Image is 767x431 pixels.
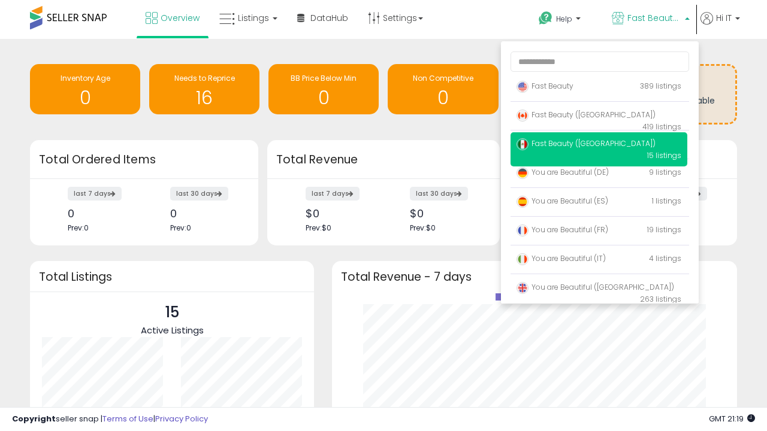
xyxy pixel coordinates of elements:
span: Overview [161,12,200,24]
span: Fast Beauty ([GEOGRAPHIC_DATA]) [517,138,656,148]
h1: 0 [394,88,492,108]
span: 4 listings [649,253,681,263]
img: france.png [517,224,529,236]
a: BB Price Below Min 0 [268,64,379,114]
span: 1 listings [652,196,681,206]
span: DataHub [310,12,348,24]
a: Help [529,2,601,39]
span: You are Beautiful (ES) [517,196,608,206]
span: Active Listings [141,324,204,336]
span: Non Competitive [413,73,473,83]
strong: Copyright [12,413,56,424]
span: You are Beautiful (IT) [517,253,606,263]
img: spain.png [517,196,529,208]
span: Prev: $0 [410,223,436,233]
label: last 7 days [68,187,122,201]
a: Privacy Policy [155,413,208,424]
a: Needs to Reprice 16 [149,64,259,114]
i: Get Help [538,11,553,26]
h3: Total Listings [39,272,305,281]
a: Non Competitive 0 [388,64,498,114]
p: 15 [141,301,204,324]
h3: Total Ordered Items [39,151,249,168]
a: Inventory Age 0 [30,64,140,114]
h3: Total Revenue - 7 days [341,272,728,281]
a: Terms of Use [102,413,153,424]
span: Fast Beauty ([GEOGRAPHIC_DATA]) [627,12,681,24]
span: Fast Beauty ([GEOGRAPHIC_DATA]) [517,110,656,120]
span: Fast Beauty [517,81,573,91]
img: usa.png [517,81,529,93]
span: Needs to Reprice [174,73,235,83]
span: Inventory Age [61,73,110,83]
span: You are Beautiful ([GEOGRAPHIC_DATA]) [517,282,674,292]
label: last 30 days [170,187,228,201]
label: last 30 days [410,187,468,201]
h3: Total Revenue [276,151,491,168]
div: $0 [410,207,479,220]
img: uk.png [517,282,529,294]
span: Prev: $0 [306,223,331,233]
span: 2025-09-10 21:19 GMT [709,413,755,424]
span: You are Beautiful (FR) [517,224,608,235]
h1: 0 [36,88,134,108]
span: 19 listings [647,224,681,235]
span: 263 listings [640,294,681,304]
span: Hi IT [716,12,732,24]
img: canada.png [517,110,529,122]
div: 0 [170,207,237,220]
span: 389 listings [640,81,681,91]
span: BB Price Below Min [291,73,357,83]
a: Hi IT [700,12,740,39]
h1: 16 [155,88,253,108]
span: Help [556,14,572,24]
img: italy.png [517,253,529,265]
span: 419 listings [642,122,681,132]
span: 15 listings [647,150,681,160]
span: 9 listings [649,167,681,177]
span: Listings [238,12,269,24]
div: 0 [68,207,135,220]
div: seller snap | | [12,414,208,425]
img: germany.png [517,167,529,179]
h1: 0 [274,88,373,108]
img: mexico.png [517,138,529,150]
span: Prev: 0 [68,223,89,233]
label: last 7 days [306,187,360,201]
span: You are Beautiful (DE) [517,167,609,177]
span: Prev: 0 [170,223,191,233]
div: $0 [306,207,375,220]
